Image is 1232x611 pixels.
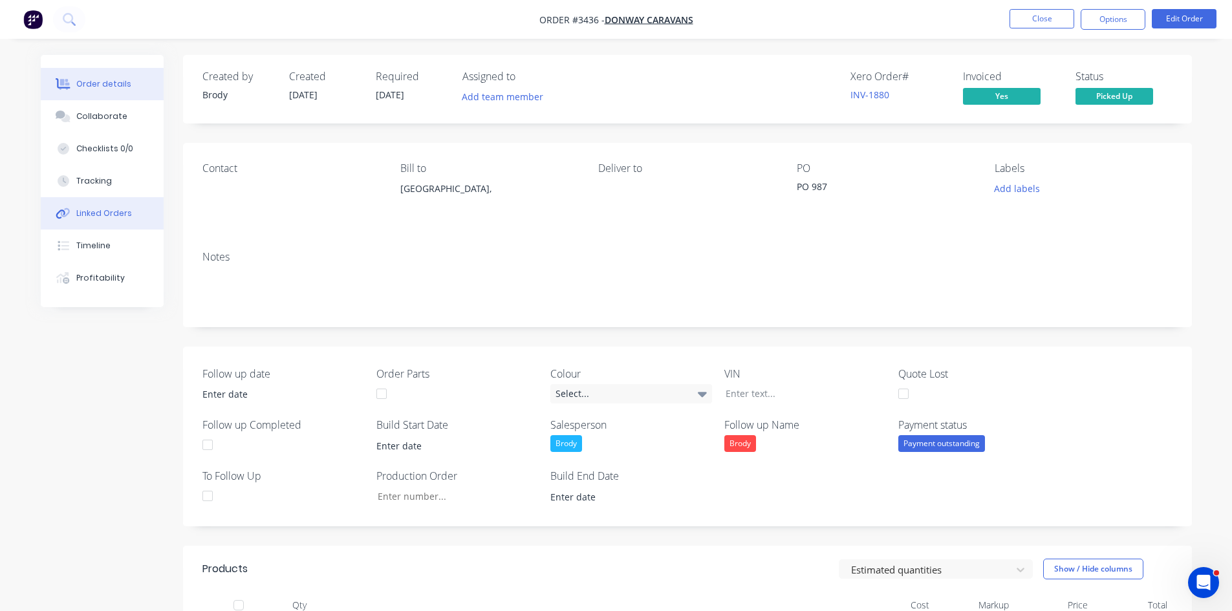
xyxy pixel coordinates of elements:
[1075,70,1173,83] div: Status
[376,366,538,381] label: Order Parts
[598,162,775,175] div: Deliver to
[41,165,164,197] button: Tracking
[400,180,578,198] div: [GEOGRAPHIC_DATA],
[76,78,131,90] div: Order details
[400,180,578,221] div: [GEOGRAPHIC_DATA],
[850,89,889,101] a: INV-1880
[202,162,380,175] div: Contact
[963,70,1060,83] div: Invoiced
[76,175,112,187] div: Tracking
[898,417,1060,433] label: Payment status
[724,417,886,433] label: Follow up Name
[76,240,111,252] div: Timeline
[988,180,1047,197] button: Add labels
[539,14,605,26] span: Order #3436 -
[202,417,364,433] label: Follow up Completed
[1075,88,1153,104] span: Picked Up
[376,70,447,83] div: Required
[1081,9,1145,30] button: Options
[797,180,958,198] div: PO 987
[550,435,582,452] div: Brody
[76,272,125,284] div: Profitability
[41,68,164,100] button: Order details
[1152,9,1216,28] button: Edit Order
[541,487,702,506] input: Enter date
[1075,88,1153,107] button: Picked Up
[76,208,132,219] div: Linked Orders
[850,70,947,83] div: Xero Order #
[202,88,274,102] div: Brody
[376,468,538,484] label: Production Order
[550,384,712,403] div: Select...
[1188,567,1219,598] iframe: Intercom live chat
[193,385,354,404] input: Enter date
[202,70,274,83] div: Created by
[202,251,1173,263] div: Notes
[550,417,712,433] label: Salesperson
[376,417,538,433] label: Build Start Date
[400,162,578,175] div: Bill to
[898,435,985,452] div: Payment outstanding
[724,435,756,452] div: Brody
[367,436,528,455] input: Enter date
[462,70,592,83] div: Assigned to
[202,366,364,381] label: Follow up date
[289,89,318,101] span: [DATE]
[202,468,364,484] label: To Follow Up
[41,197,164,230] button: Linked Orders
[995,162,1172,175] div: Labels
[289,70,360,83] div: Created
[41,262,164,294] button: Profitability
[1043,559,1143,579] button: Show / Hide columns
[202,561,248,577] div: Products
[605,14,693,26] a: Donway Caravans
[41,133,164,165] button: Checklists 0/0
[41,100,164,133] button: Collaborate
[1010,9,1074,28] button: Close
[367,486,537,506] input: Enter number...
[898,366,1060,381] label: Quote Lost
[376,89,404,101] span: [DATE]
[550,366,712,381] label: Colour
[797,162,974,175] div: PO
[724,366,886,381] label: VIN
[41,230,164,262] button: Timeline
[455,88,550,105] button: Add team member
[23,10,43,29] img: Factory
[76,143,133,155] div: Checklists 0/0
[963,88,1041,104] span: Yes
[462,88,550,105] button: Add team member
[76,111,127,122] div: Collaborate
[550,468,712,484] label: Build End Date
